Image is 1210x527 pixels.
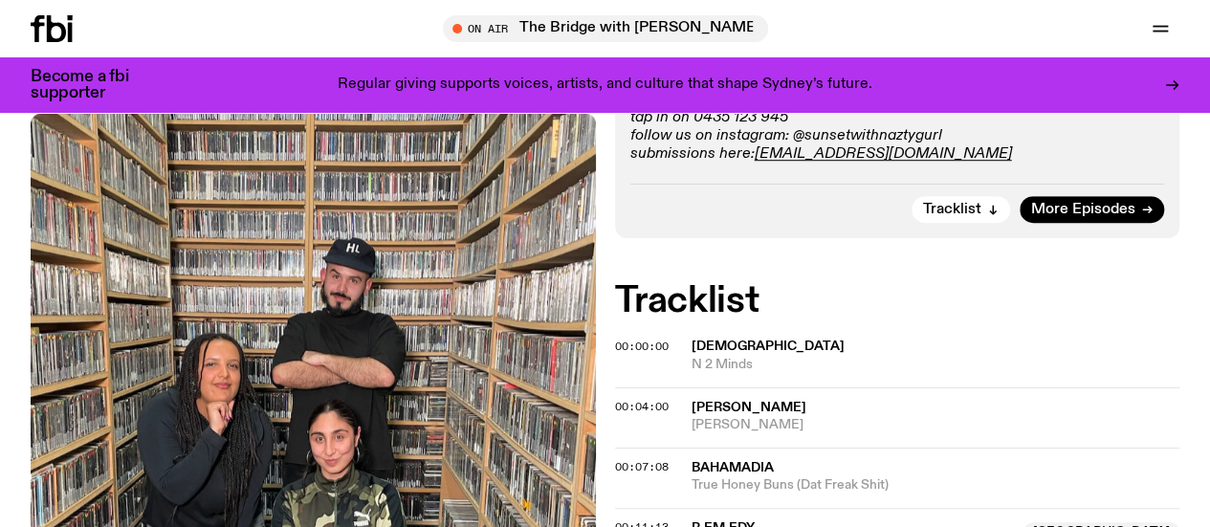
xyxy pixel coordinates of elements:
[692,401,806,414] span: [PERSON_NAME]
[31,69,153,101] h3: Become a fbi supporter
[630,146,755,162] em: submissions here:
[615,341,669,352] button: 00:00:00
[615,284,1180,318] h2: Tracklist
[630,128,942,143] em: follow us on instagram: @sunsetwithnaztygurl
[338,77,872,94] p: Regular giving supports voices, artists, and culture that shape Sydney’s future.
[692,476,1180,494] span: True Honey Buns (Dat Freak Shit)
[912,196,1010,223] button: Tracklist
[615,462,669,472] button: 00:07:08
[615,402,669,412] button: 00:04:00
[692,416,1180,434] span: [PERSON_NAME]
[615,339,669,354] span: 00:00:00
[755,146,1012,162] a: [EMAIL_ADDRESS][DOMAIN_NAME]
[1031,203,1135,217] span: More Episodes
[1020,196,1164,223] a: More Episodes
[443,15,768,42] button: On AirThe Bridge with [PERSON_NAME]
[615,459,669,474] span: 00:07:08
[630,110,788,125] em: tap in on 0435 123 945
[692,356,1180,374] span: N 2 Minds
[615,399,669,414] span: 00:04:00
[692,340,845,353] span: [DEMOGRAPHIC_DATA]
[923,203,981,217] span: Tracklist
[692,461,774,474] span: Bahamadia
